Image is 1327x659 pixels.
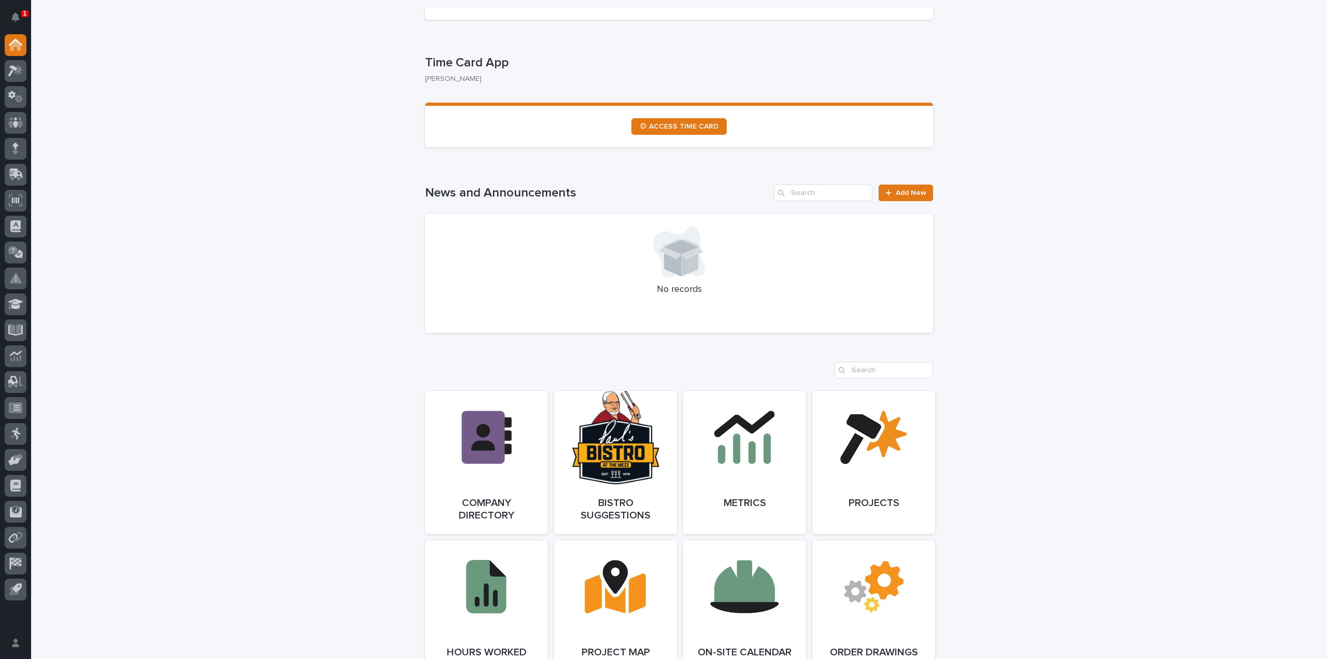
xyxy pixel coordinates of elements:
p: 1 [23,10,26,17]
h1: News and Announcements [425,186,770,201]
p: [PERSON_NAME] [425,75,925,83]
span: Add New [896,189,926,197]
div: Notifications1 [13,12,26,29]
a: Add New [879,185,933,201]
a: ⏲ ACCESS TIME CARD [631,118,727,135]
p: No records [437,284,921,296]
button: Notifications [5,6,26,28]
input: Search [774,185,872,201]
input: Search [835,362,933,378]
a: Bistro Suggestions [554,391,677,534]
span: ⏲ ACCESS TIME CARD [640,123,718,130]
p: Time Card App [425,55,929,71]
a: Metrics [683,391,806,534]
a: Company Directory [425,391,548,534]
a: Projects [812,391,935,534]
